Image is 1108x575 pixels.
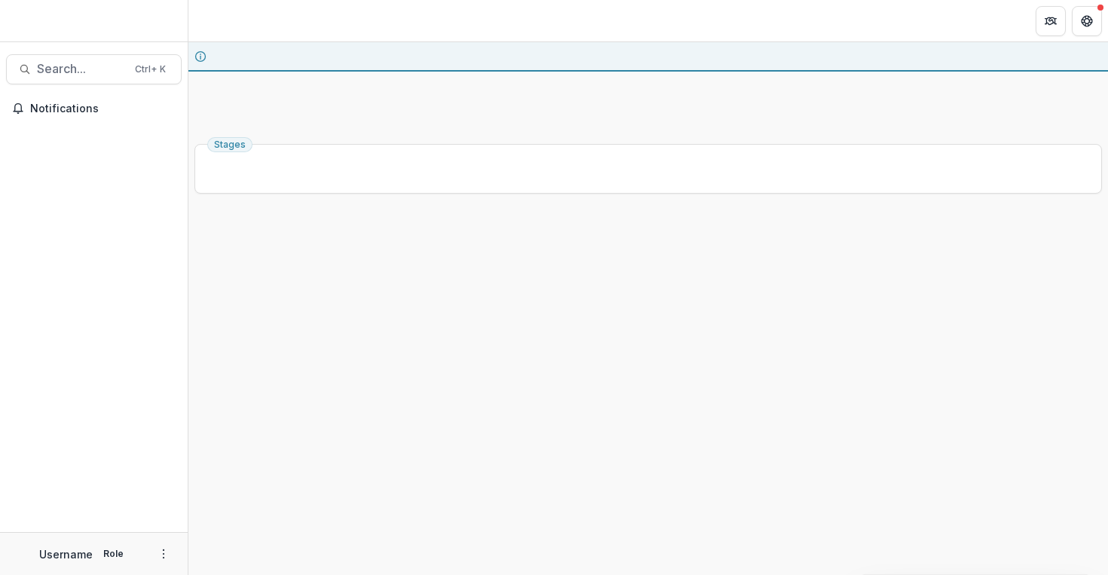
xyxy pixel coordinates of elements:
[99,547,128,561] p: Role
[1036,6,1066,36] button: Partners
[39,546,93,562] p: Username
[30,102,176,115] span: Notifications
[6,96,182,121] button: Notifications
[6,54,182,84] button: Search...
[214,139,246,150] span: Stages
[1072,6,1102,36] button: Get Help
[132,61,169,78] div: Ctrl + K
[37,62,126,76] span: Search...
[155,545,173,563] button: More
